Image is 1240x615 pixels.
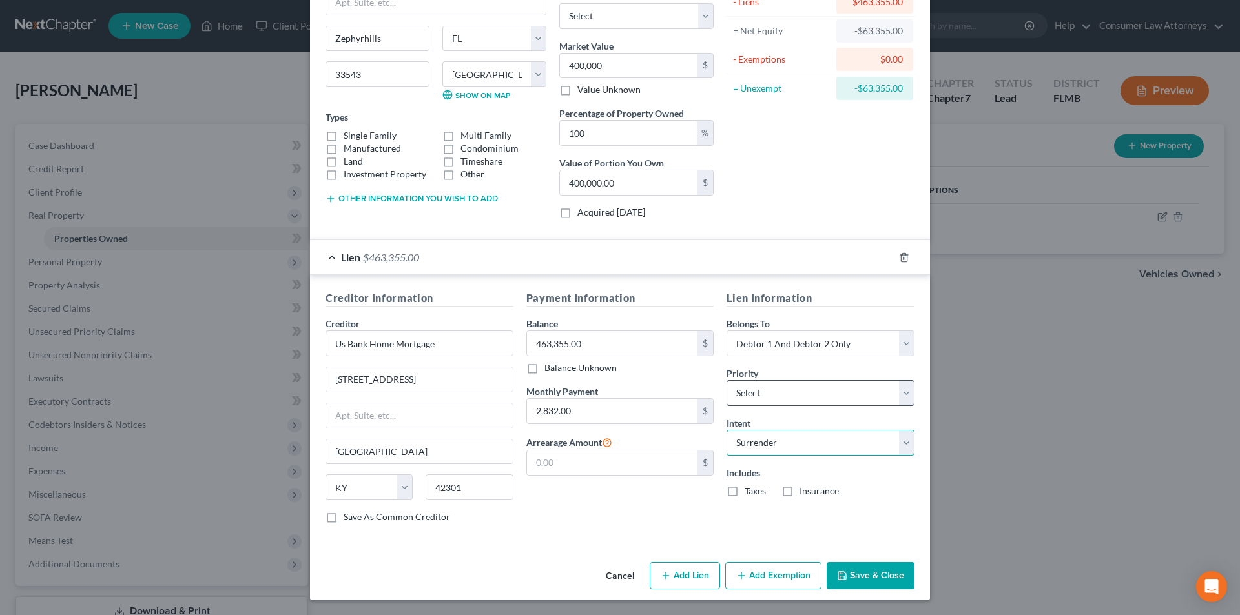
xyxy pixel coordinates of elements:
[697,331,713,356] div: $
[526,290,714,307] h5: Payment Information
[727,290,914,307] h5: Lien Information
[725,562,821,589] button: Add Exemption
[325,318,360,329] span: Creditor
[733,25,831,37] div: = Net Equity
[526,385,598,398] label: Monthly Payment
[560,54,697,78] input: 0.00
[325,290,513,307] h5: Creditor Information
[460,168,484,181] label: Other
[697,54,713,78] div: $
[559,156,664,170] label: Value of Portion You Own
[326,26,429,51] input: Enter city...
[577,83,641,96] label: Value Unknown
[460,142,519,155] label: Condominium
[697,450,713,475] div: $
[325,110,348,124] label: Types
[442,90,510,100] a: Show on Map
[344,510,450,523] label: Save As Common Creditor
[325,194,498,204] button: Other information you wish to add
[344,129,397,142] label: Single Family
[733,82,831,95] div: = Unexempt
[595,563,645,589] button: Cancel
[326,367,513,392] input: Enter address...
[560,121,697,145] input: 0.00
[527,399,698,423] input: 0.00
[697,121,713,145] div: %
[577,206,645,219] label: Acquired [DATE]
[727,416,750,430] label: Intent
[344,142,401,155] label: Manufactured
[727,368,758,379] span: Priority
[344,155,363,168] label: Land
[827,562,914,589] button: Save & Close
[460,129,512,142] label: Multi Family
[745,485,766,498] label: Taxes
[527,331,698,356] input: 0.00
[559,106,684,120] label: Percentage of Property Owned
[326,403,513,428] input: Apt, Suite, etc...
[847,53,903,66] div: $0.00
[727,318,770,329] span: Belongs To
[733,53,831,66] div: - Exemptions
[1196,571,1227,602] div: Open Intercom Messenger
[544,361,617,374] label: Balance Unknown
[341,251,360,263] span: Lien
[800,485,839,498] label: Insurance
[527,450,698,475] input: 0.00
[344,168,426,181] label: Investment Property
[559,39,614,53] label: Market Value
[526,317,558,330] label: Balance
[650,562,720,589] button: Add Lien
[363,251,419,263] span: $463,355.00
[697,170,713,195] div: $
[847,25,903,37] div: -$63,355.00
[325,61,429,87] input: Enter zip...
[727,466,914,479] label: Includes
[847,82,903,95] div: -$63,355.00
[697,399,713,423] div: $
[325,330,513,356] input: Search creditor by name...
[460,155,502,168] label: Timeshare
[560,170,697,195] input: 0.00
[426,474,513,500] input: Enter zip...
[526,434,612,450] label: Arrearage Amount
[326,439,513,464] input: Enter city...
